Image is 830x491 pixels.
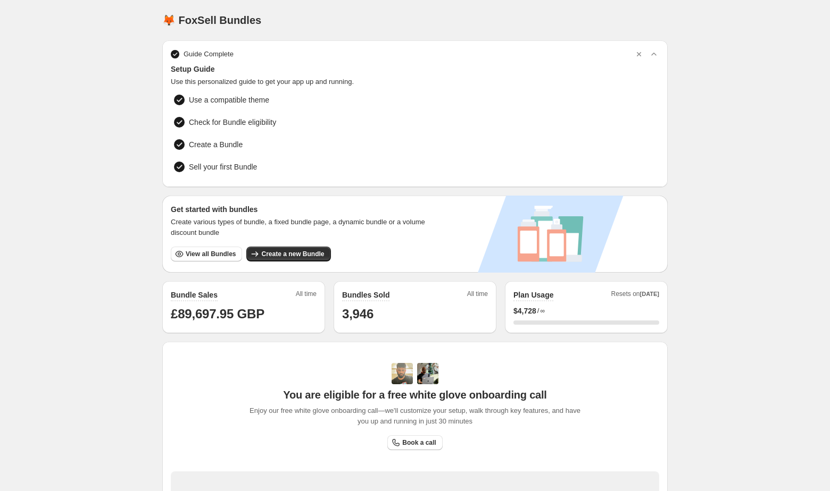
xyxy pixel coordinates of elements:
[417,363,438,384] img: Prakhar
[513,290,553,300] h2: Plan Usage
[171,247,242,261] button: View all Bundles
[162,14,261,27] h1: 🦊 FoxSell Bundles
[244,405,586,427] span: Enjoy our free white glove onboarding call—we'll customize your setup, walk through key features,...
[640,291,659,297] span: [DATE]
[171,306,317,323] h1: £89,697.95 GBP
[184,49,234,60] span: Guide Complete
[171,77,659,87] span: Use this personalized guide to get your app up and running.
[261,250,324,258] span: Create a new Bundle
[296,290,317,301] span: All time
[171,64,659,74] span: Setup Guide
[246,247,330,261] button: Create a new Bundle
[342,290,389,300] h2: Bundles Sold
[283,388,546,401] span: You are eligible for a free white glove onboarding call
[402,438,436,447] span: Book a call
[189,95,269,105] span: Use a compatible theme
[387,435,442,450] a: Book a call
[189,162,257,172] span: Sell your first Bundle
[392,363,413,384] img: Adi
[189,117,276,128] span: Check for Bundle eligibility
[186,250,236,258] span: View all Bundles
[611,290,660,301] span: Resets on
[513,306,536,316] span: $ 4,728
[467,290,488,301] span: All time
[171,290,218,300] h2: Bundle Sales
[171,217,435,238] span: Create various types of bundle, a fixed bundle page, a dynamic bundle or a volume discount bundle
[342,306,488,323] h1: 3,946
[540,307,545,315] span: ∞
[513,306,659,316] div: /
[189,139,243,150] span: Create a Bundle
[171,204,435,215] h3: Get started with bundles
